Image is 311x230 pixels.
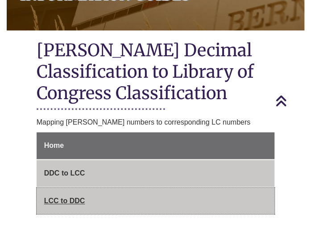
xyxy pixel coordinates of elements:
[37,188,275,214] a: LCC to DDC
[37,160,275,187] a: DDC to LCC
[275,95,309,107] a: Back to Top
[37,132,275,214] div: Guide Page Menu
[44,169,85,177] span: DDC to LCC
[37,132,275,159] a: Home
[37,39,275,106] h1: [PERSON_NAME] Decimal Classification to Library of Congress Classification
[44,142,64,149] span: Home
[37,118,250,126] span: Mapping [PERSON_NAME] numbers to corresponding LC numbers
[44,197,85,205] span: LCC to DDC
